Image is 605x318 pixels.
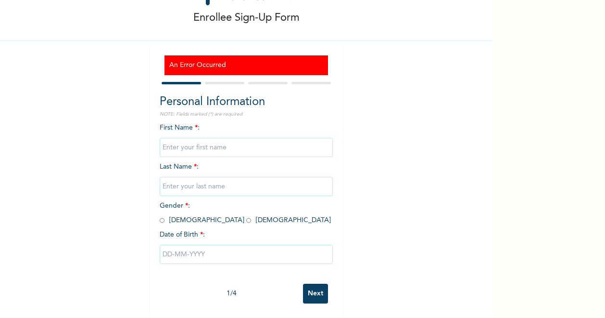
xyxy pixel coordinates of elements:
h2: Personal Information [160,93,333,111]
div: 1 / 4 [160,289,303,299]
span: Last Name : [160,163,333,190]
input: Enter your last name [160,177,333,196]
p: NOTE: Fields marked (*) are required [160,111,333,118]
input: Next [303,284,328,304]
input: Enter your first name [160,138,333,157]
p: Enrollee Sign-Up Form [193,10,300,26]
span: First Name : [160,124,333,151]
span: Date of Birth : [160,230,205,240]
input: DD-MM-YYYY [160,245,333,264]
span: Gender : [DEMOGRAPHIC_DATA] [DEMOGRAPHIC_DATA] [160,202,331,224]
h3: An Error Occurred [169,60,323,70]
